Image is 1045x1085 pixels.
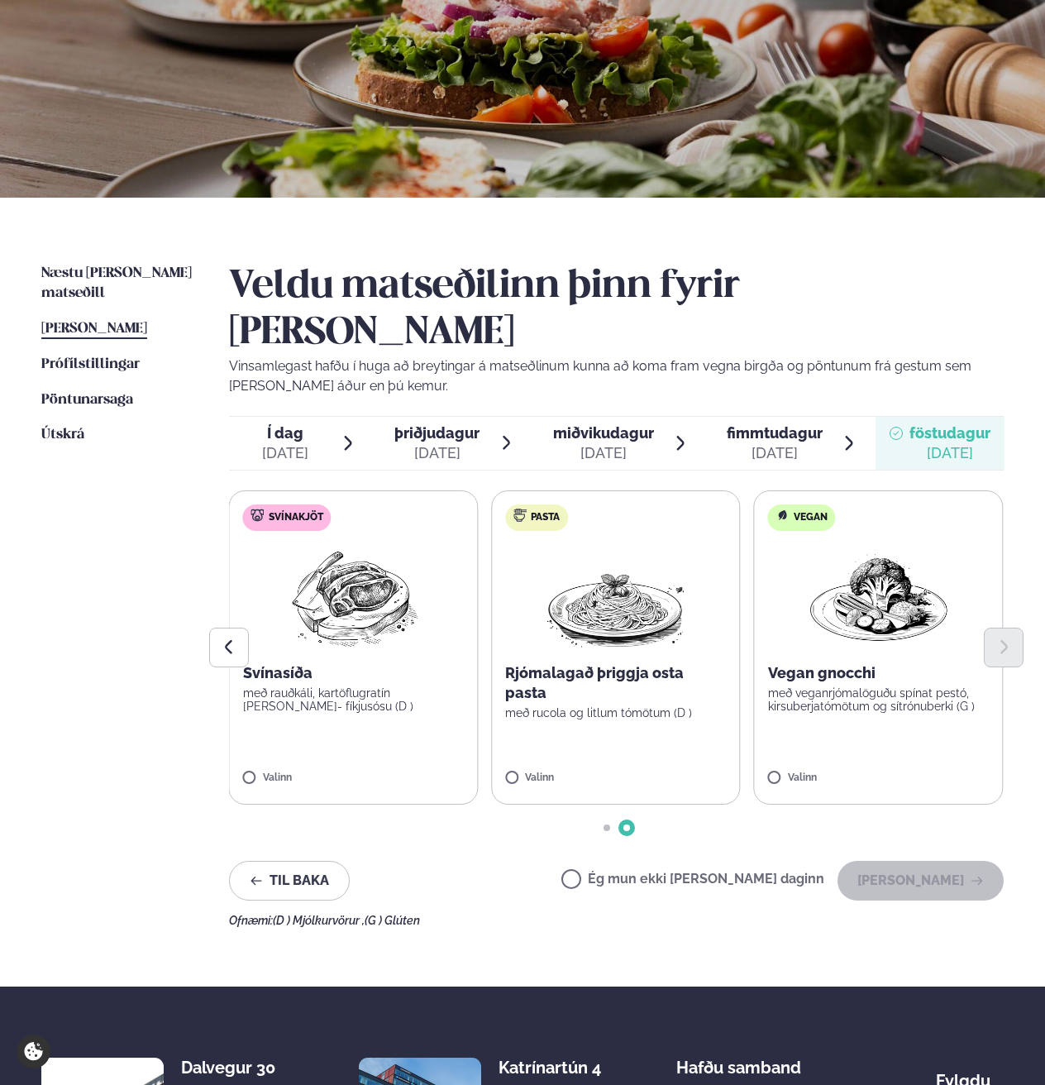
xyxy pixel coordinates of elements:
span: Næstu [PERSON_NAME] matseðill [41,266,192,300]
div: Ofnæmi: [229,914,1004,927]
span: miðvikudagur [553,424,654,442]
div: Dalvegur 30 [181,1058,313,1078]
a: Næstu [PERSON_NAME] matseðill [41,264,196,304]
p: Rjómalagað þriggja osta pasta [505,663,727,703]
a: Prófílstillingar [41,355,140,375]
span: Go to slide 1 [604,825,610,831]
img: Pork-Meat.png [280,544,427,650]
span: (D ) Mjólkurvörur , [273,914,365,927]
span: þriðjudagur [394,424,480,442]
span: Go to slide 2 [623,825,630,831]
span: föstudagur [909,424,990,442]
h2: Veldu matseðilinn þinn fyrir [PERSON_NAME] [229,264,1004,356]
p: Vinsamlegast hafðu í huga að breytingar á matseðlinum kunna að koma fram vegna birgða og pöntunum... [229,356,1004,396]
div: [DATE] [262,443,308,463]
a: [PERSON_NAME] [41,319,147,339]
p: með rauðkáli, kartöflugratín [PERSON_NAME]- fíkjusósu (D ) [243,686,465,713]
button: Next slide [984,628,1024,667]
img: Spagetti.png [543,544,689,650]
span: Vegan [794,511,828,524]
span: [PERSON_NAME] [41,322,147,336]
span: Svínakjöt [269,511,323,524]
a: Pöntunarsaga [41,390,133,410]
div: [DATE] [553,443,654,463]
span: Í dag [262,423,308,443]
span: Pöntunarsaga [41,393,133,407]
span: Prófílstillingar [41,357,140,371]
img: Vegan.png [806,544,952,650]
span: (G ) Glúten [365,914,420,927]
a: Cookie settings [17,1035,50,1068]
div: [DATE] [394,443,480,463]
a: Útskrá [41,425,84,445]
div: Katrínartún 4 [499,1058,630,1078]
span: Útskrá [41,428,84,442]
button: [PERSON_NAME] [837,861,1004,901]
span: fimmtudagur [727,424,823,442]
button: Previous slide [209,628,249,667]
img: pasta.svg [513,509,527,522]
img: Vegan.svg [776,509,790,522]
span: Hafðu samband [676,1044,801,1078]
button: Til baka [229,861,350,901]
p: Svínasíða [243,663,465,683]
div: [DATE] [727,443,823,463]
div: [DATE] [909,443,990,463]
span: Pasta [531,511,560,524]
p: Vegan gnocchi [768,663,990,683]
p: með veganrjómalöguðu spínat pestó, kirsuberjatómötum og sítrónuberki (G ) [768,686,990,713]
img: pork.svg [251,509,265,522]
p: með rucola og litlum tómötum (D ) [505,706,727,719]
